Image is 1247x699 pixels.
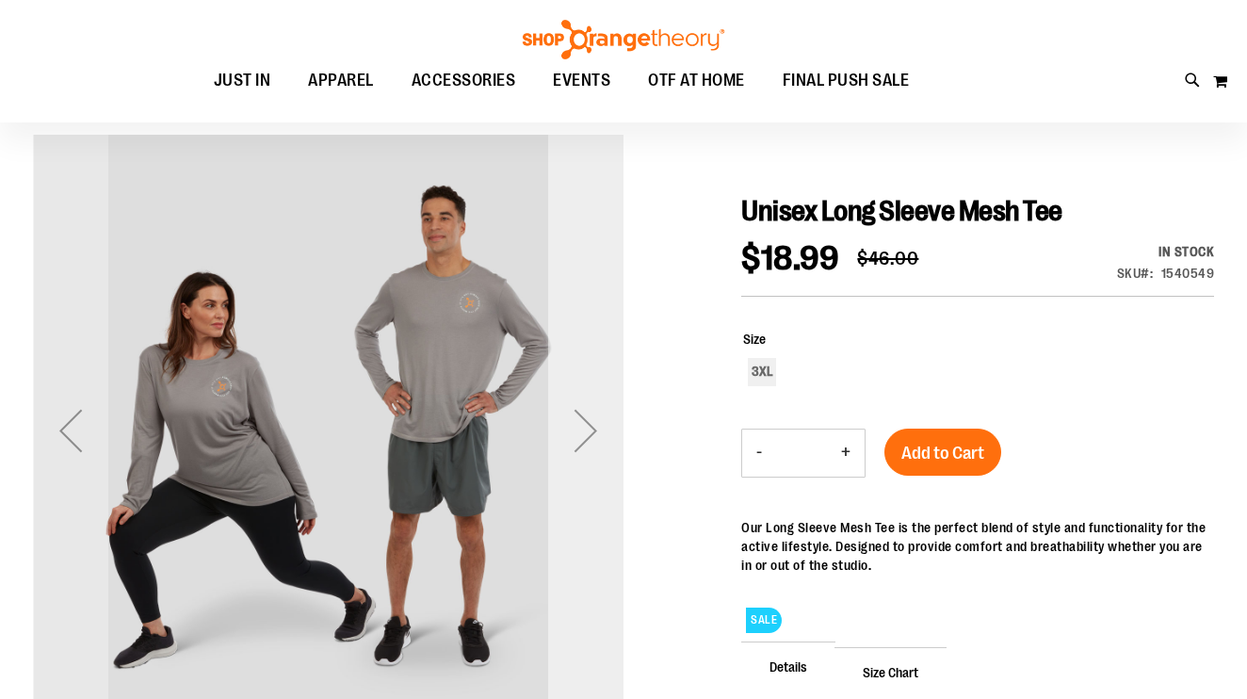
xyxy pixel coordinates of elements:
[901,443,984,463] span: Add to Cart
[412,59,516,102] span: ACCESSORIES
[393,59,535,103] a: ACCESSORIES
[1117,266,1154,281] strong: SKU
[834,647,947,696] span: Size Chart
[195,59,290,103] a: JUST IN
[289,59,393,102] a: APPAREL
[1117,242,1215,261] div: In stock
[748,358,776,386] div: 3XL
[783,59,910,102] span: FINAL PUSH SALE
[1117,242,1215,261] div: Availability
[1161,264,1215,283] div: 1540549
[857,248,918,269] span: $46.00
[214,59,271,102] span: JUST IN
[742,430,776,477] button: Decrease product quantity
[743,332,766,347] span: Size
[741,518,1214,575] div: Our Long Sleeve Mesh Tee is the perfect blend of style and functionality for the active lifestyle...
[741,642,835,691] span: Details
[776,431,827,476] input: Product quantity
[764,59,929,103] a: FINAL PUSH SALE
[827,430,865,477] button: Increase product quantity
[553,59,610,102] span: EVENTS
[746,608,782,633] span: SALE
[308,59,374,102] span: APPAREL
[884,429,1001,476] button: Add to Cart
[741,195,1062,227] span: Unisex Long Sleeve Mesh Tee
[741,239,838,278] span: $18.99
[520,20,727,59] img: Shop Orangetheory
[534,59,629,103] a: EVENTS
[648,59,745,102] span: OTF AT HOME
[629,59,764,103] a: OTF AT HOME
